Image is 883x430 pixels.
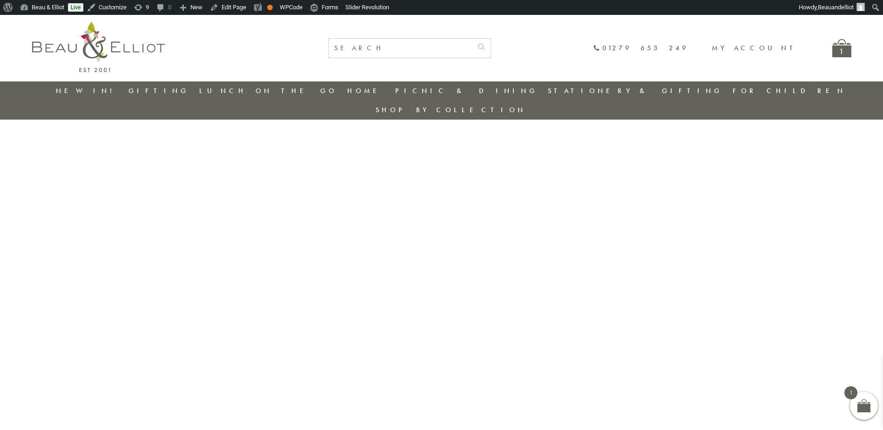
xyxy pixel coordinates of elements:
[733,86,846,95] a: For Children
[345,4,389,11] span: Slider Revolution
[128,86,189,95] a: Gifting
[832,39,851,57] a: 1
[199,86,337,95] a: Lunch On The Go
[548,86,722,95] a: Stationery & Gifting
[844,386,857,399] span: 1
[593,44,688,52] a: 01279 653 249
[347,86,384,95] a: Home
[68,3,83,12] a: Live
[56,86,118,95] a: New in!
[376,105,526,114] a: Shop by collection
[267,5,273,10] div: OK
[32,22,165,72] img: logo
[329,39,472,58] input: SEARCH
[818,4,854,11] span: Beauandelliot
[712,43,800,53] a: My account
[395,86,538,95] a: Picnic & Dining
